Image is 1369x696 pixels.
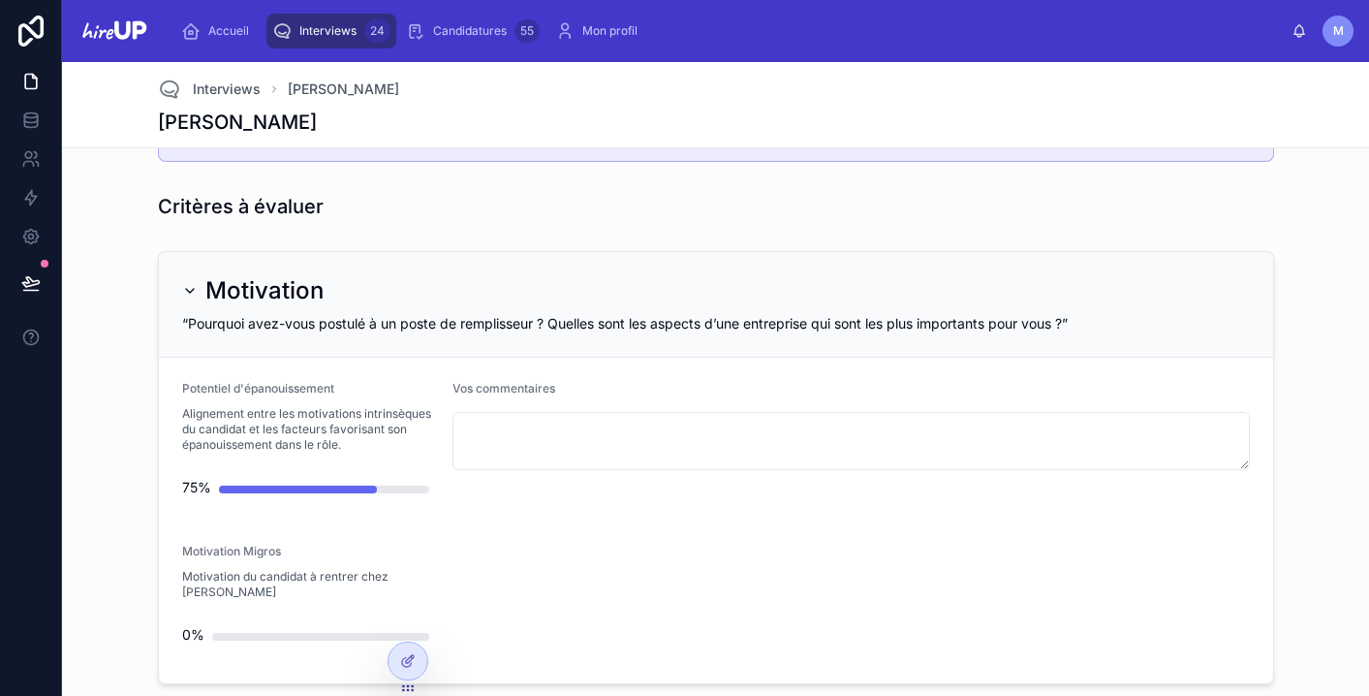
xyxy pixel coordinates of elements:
[182,569,438,600] span: Motivation du candidat à rentrer chez [PERSON_NAME]
[208,23,249,39] span: Accueil
[182,381,334,395] span: Potentiel d'épanouissement
[175,14,263,48] a: Accueil
[549,14,651,48] a: Mon profil
[452,381,555,395] span: Vos commentaires
[514,19,540,43] div: 55
[400,14,545,48] a: Candidatures55
[205,275,324,306] h2: Motivation
[182,616,204,654] div: 0%
[299,23,357,39] span: Interviews
[158,109,317,136] h1: [PERSON_NAME]
[182,544,281,558] span: Motivation Migros
[193,79,261,99] span: Interviews
[288,79,399,99] a: [PERSON_NAME]
[158,78,261,101] a: Interviews
[166,10,1291,52] div: scrollable content
[364,19,390,43] div: 24
[182,406,438,453] span: Alignement entre les motivations intrinsèques du candidat et les facteurs favorisant son épanouis...
[158,193,324,220] h1: Critères à évaluer
[1333,23,1344,39] span: M
[582,23,638,39] span: Mon profil
[182,315,1068,332] span: “Pourquoi avez-vous postulé à un poste de remplisseur ? Quelles sont les aspects d’une entreprise...
[182,468,211,507] div: 75%
[433,23,507,39] span: Candidatures
[78,16,150,47] img: App logo
[266,14,396,48] a: Interviews24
